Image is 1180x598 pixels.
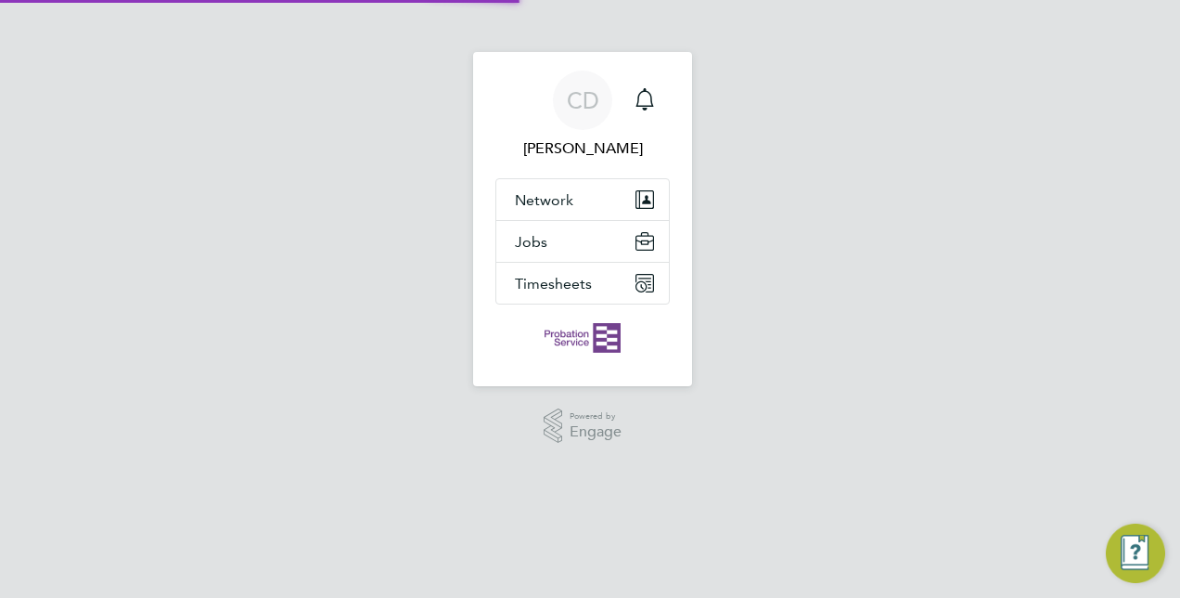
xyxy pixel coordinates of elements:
span: Powered by [570,409,622,424]
span: Chris Dare [495,137,670,160]
span: CD [567,88,599,112]
button: Network [496,179,669,220]
nav: Main navigation [473,52,692,386]
a: CD[PERSON_NAME] [495,71,670,160]
span: Engage [570,424,622,440]
img: probationservice-logo-retina.png [545,323,620,353]
button: Jobs [496,221,669,262]
button: Engage Resource Center [1106,524,1165,583]
a: Go to home page [495,323,670,353]
span: Jobs [515,233,547,251]
a: Powered byEngage [544,409,622,444]
span: Network [515,191,573,209]
button: Timesheets [496,263,669,304]
span: Timesheets [515,275,592,292]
